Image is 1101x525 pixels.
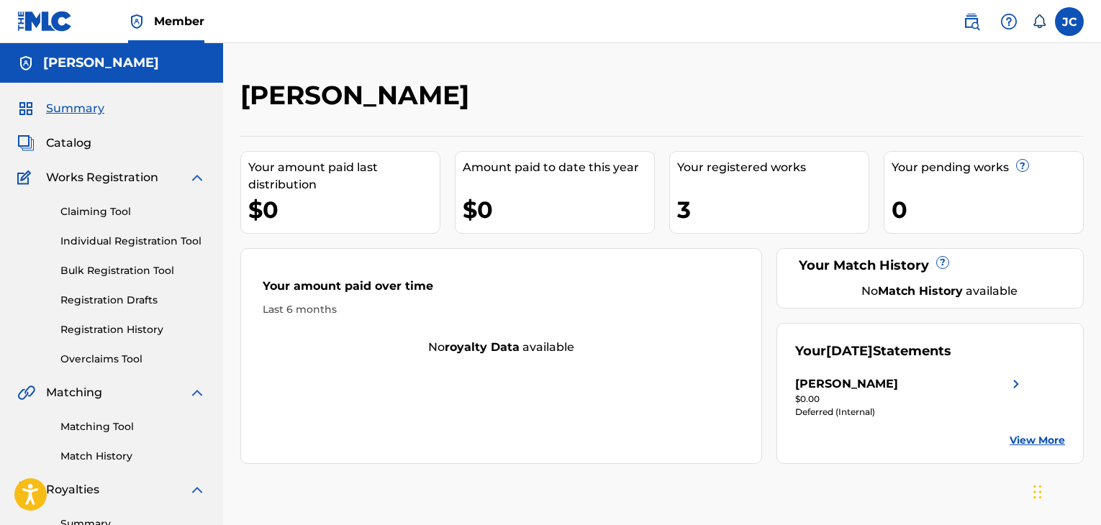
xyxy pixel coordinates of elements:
[994,7,1023,36] div: Help
[240,79,476,111] h2: [PERSON_NAME]
[154,13,204,29] span: Member
[17,100,104,117] a: SummarySummary
[17,11,73,32] img: MLC Logo
[60,322,206,337] a: Registration History
[677,193,869,226] div: 3
[46,134,91,152] span: Catalog
[17,384,35,401] img: Matching
[60,293,206,308] a: Registration Drafts
[17,481,35,498] img: Royalties
[463,159,654,176] div: Amount paid to date this year
[963,13,980,30] img: search
[957,7,986,36] a: Public Search
[892,159,1083,176] div: Your pending works
[189,384,206,401] img: expand
[60,204,206,219] a: Claiming Tool
[1017,160,1028,171] span: ?
[1032,14,1046,29] div: Notifications
[1007,375,1025,393] img: right chevron icon
[189,481,206,498] img: expand
[46,384,102,401] span: Matching
[46,169,158,186] span: Works Registration
[17,169,36,186] img: Works Registration
[463,193,654,226] div: $0
[60,263,206,278] a: Bulk Registration Tool
[826,343,873,359] span: [DATE]
[46,481,99,498] span: Royalties
[1055,7,1084,36] div: User Menu
[795,375,1025,419] a: [PERSON_NAME]right chevron icon$0.00Deferred (Internal)
[60,449,206,464] a: Match History
[795,342,951,361] div: Your Statements
[248,193,440,226] div: $0
[43,55,159,71] h5: Jahleel Carter
[60,419,206,434] a: Matching Tool
[1061,327,1101,443] iframe: Resource Center
[263,302,740,317] div: Last 6 months
[795,375,898,393] div: [PERSON_NAME]
[445,340,520,354] strong: royalty data
[813,283,1065,300] div: No available
[795,393,1025,406] div: $0.00
[878,284,963,298] strong: Match History
[1000,13,1018,30] img: help
[17,100,35,117] img: Summary
[60,234,206,249] a: Individual Registration Tool
[937,257,948,268] span: ?
[248,159,440,193] div: Your amount paid last distribution
[189,169,206,186] img: expand
[128,13,145,30] img: Top Rightsholder
[795,406,1025,419] div: Deferred (Internal)
[17,134,91,152] a: CatalogCatalog
[1033,470,1042,513] div: Drag
[1029,456,1101,525] iframe: Chat Widget
[17,55,35,72] img: Accounts
[892,193,1083,226] div: 0
[263,278,740,302] div: Your amount paid over time
[677,159,869,176] div: Your registered works
[46,100,104,117] span: Summary
[17,134,35,152] img: Catalog
[795,256,1065,275] div: Your Match History
[1010,433,1065,448] a: View More
[241,339,761,356] div: No available
[60,352,206,367] a: Overclaims Tool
